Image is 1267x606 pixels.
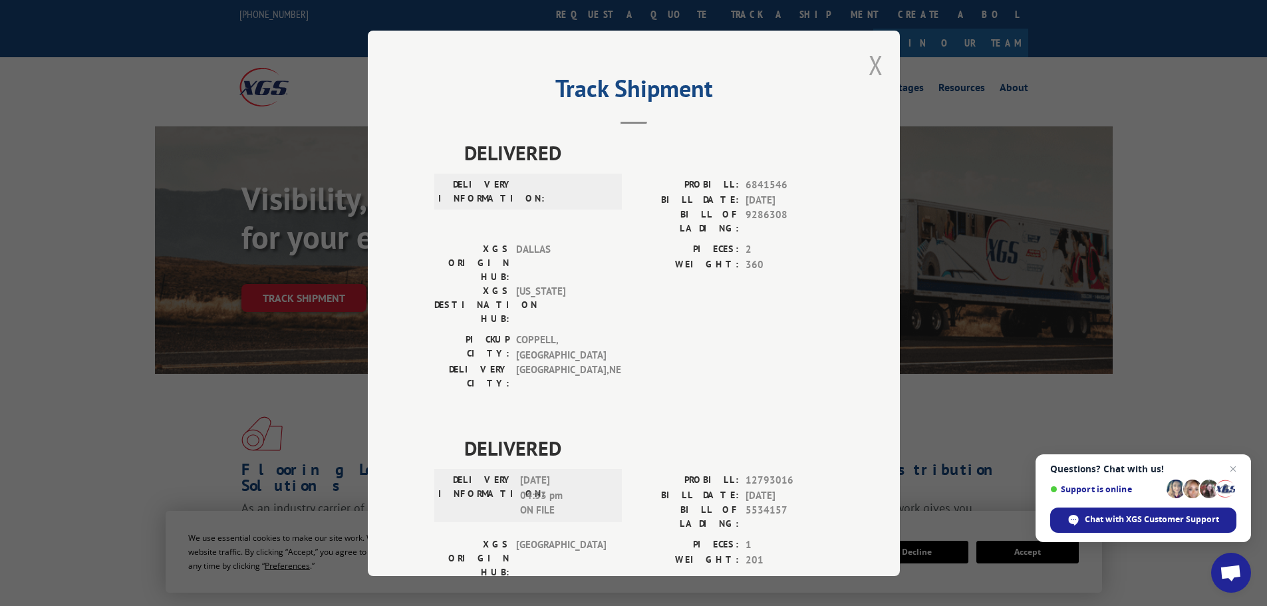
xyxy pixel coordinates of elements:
label: BILL OF LADING: [634,208,739,235]
label: BILL OF LADING: [634,503,739,531]
label: WEIGHT: [634,257,739,272]
span: Close chat [1225,461,1241,477]
span: [DATE] [746,488,833,503]
span: [DATE] [746,192,833,208]
label: BILL DATE: [634,192,739,208]
span: DELIVERED [464,433,833,463]
label: XGS ORIGIN HUB: [434,537,509,579]
span: [GEOGRAPHIC_DATA] [516,537,606,579]
div: Chat with XGS Customer Support [1050,508,1236,533]
label: WEIGHT: [634,552,739,567]
span: 6841546 [746,178,833,193]
label: BILL DATE: [634,488,739,503]
label: DELIVERY INFORMATION: [438,178,513,206]
span: [DATE] 04:33 pm ON FILE [520,473,610,518]
div: Open chat [1211,553,1251,593]
span: Support is online [1050,484,1162,494]
span: Chat with XGS Customer Support [1085,514,1219,526]
label: PICKUP CITY: [434,333,509,363]
span: 1 [746,537,833,553]
span: 2 [746,242,833,257]
span: Questions? Chat with us! [1050,464,1236,474]
span: 9286308 [746,208,833,235]
label: XGS DESTINATION HUB: [434,284,509,326]
span: [GEOGRAPHIC_DATA] , NE [516,363,606,390]
span: 5534157 [746,503,833,531]
span: [US_STATE] [516,284,606,326]
button: Close modal [869,47,883,82]
span: DALLAS [516,242,606,284]
label: PROBILL: [634,178,739,193]
label: XGS ORIGIN HUB: [434,242,509,284]
label: PROBILL: [634,473,739,488]
label: PIECES: [634,537,739,553]
span: 360 [746,257,833,272]
label: DELIVERY INFORMATION: [438,473,513,518]
h2: Track Shipment [434,79,833,104]
span: 201 [746,552,833,567]
span: 12793016 [746,473,833,488]
label: PIECES: [634,242,739,257]
span: DELIVERED [464,138,833,168]
span: COPPELL , [GEOGRAPHIC_DATA] [516,333,606,363]
label: DELIVERY CITY: [434,363,509,390]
